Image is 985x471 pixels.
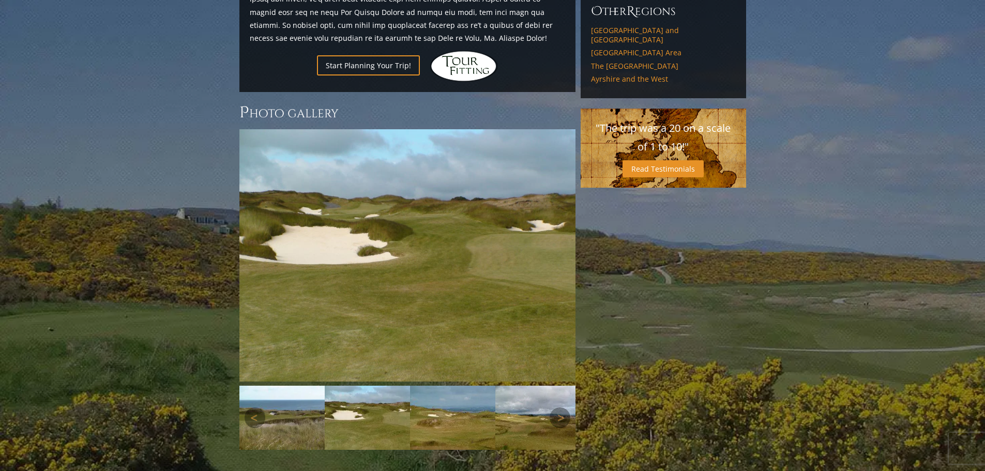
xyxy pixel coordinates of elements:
[317,55,420,75] a: Start Planning Your Trip!
[550,407,570,428] a: Next
[430,51,497,82] img: Hidden Links
[239,102,575,123] h3: Photo Gallery
[627,3,635,20] span: R
[591,3,736,20] h6: ther egions
[591,48,736,57] a: [GEOGRAPHIC_DATA] Area
[591,62,736,71] a: The [GEOGRAPHIC_DATA]
[591,74,736,84] a: Ayrshire and the West
[623,160,704,177] a: Read Testimonials
[245,407,265,428] a: Previous
[591,26,736,44] a: [GEOGRAPHIC_DATA] and [GEOGRAPHIC_DATA]
[591,119,736,156] p: "The trip was a 20 on a scale of 1 to 10!"
[591,3,602,20] span: O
